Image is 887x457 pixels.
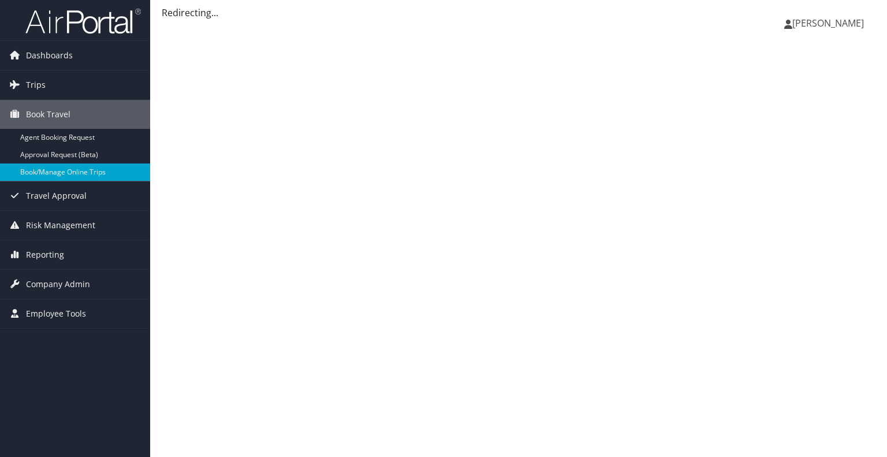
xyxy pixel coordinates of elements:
span: Reporting [26,240,64,269]
img: airportal-logo.png [25,8,141,35]
a: [PERSON_NAME] [784,6,875,40]
div: Redirecting... [162,6,875,20]
span: Dashboards [26,41,73,70]
span: [PERSON_NAME] [792,17,864,29]
span: Book Travel [26,100,70,129]
span: Travel Approval [26,181,87,210]
span: Employee Tools [26,299,86,328]
span: Risk Management [26,211,95,240]
span: Company Admin [26,270,90,299]
span: Trips [26,70,46,99]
